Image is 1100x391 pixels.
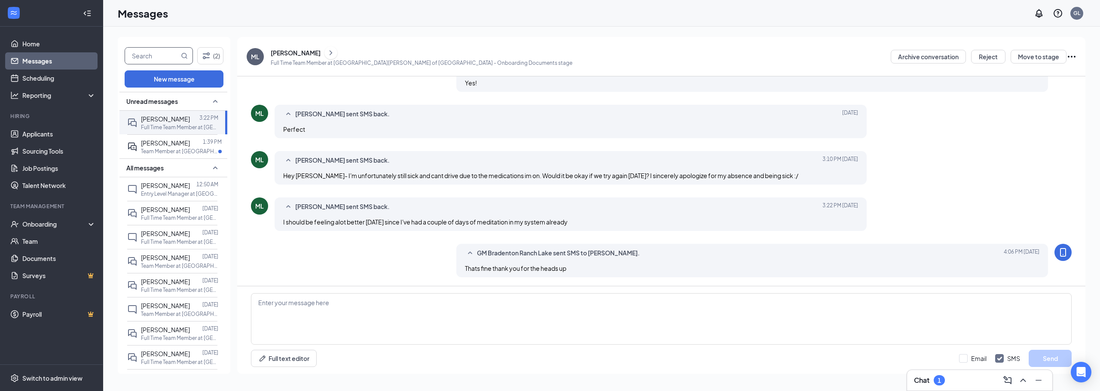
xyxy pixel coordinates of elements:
[327,48,335,58] svg: ChevronRight
[1058,247,1068,258] svg: MobileSms
[283,125,305,133] span: Perfect
[22,374,82,382] div: Switch to admin view
[1011,50,1066,64] button: Move to stage
[283,155,293,166] svg: SmallChevronUp
[141,254,190,261] span: [PERSON_NAME]
[1016,373,1030,387] button: ChevronUp
[465,248,475,258] svg: SmallChevronUp
[125,70,223,88] button: New message
[1018,375,1028,385] svg: ChevronUp
[202,229,218,236] p: [DATE]
[22,177,96,194] a: Talent Network
[127,118,137,128] svg: DoubleChat
[125,48,179,64] input: Search
[22,220,89,228] div: Onboarding
[283,202,293,212] svg: SmallChevronUp
[127,352,137,363] svg: DoubleChat
[914,376,929,385] h3: Chat
[202,325,218,332] p: [DATE]
[1073,9,1080,17] div: GL
[22,125,96,142] a: Applicants
[141,238,218,246] p: Full Time Team Member at [GEOGRAPHIC_DATA][PERSON_NAME] of [GEOGRAPHIC_DATA]
[22,52,96,70] a: Messages
[1004,248,1039,258] span: [DATE] 4:06 PM
[10,112,94,120] div: Hiring
[127,184,137,194] svg: ChatInactive
[465,264,566,272] span: Thats fine thank you for the heads up
[22,70,96,87] a: Scheduling
[127,328,137,339] svg: DoubleChat
[258,354,267,363] svg: Pen
[255,109,264,118] div: ML
[141,230,190,237] span: [PERSON_NAME]
[141,286,218,294] p: Full Time Team Member at [GEOGRAPHIC_DATA][PERSON_NAME] of [GEOGRAPHIC_DATA]
[295,109,390,119] span: [PERSON_NAME] sent SMS back.
[127,142,137,152] svg: ActiveDoubleChat
[202,301,218,308] p: [DATE]
[202,253,218,260] p: [DATE]
[141,310,218,318] p: Team Member at [GEOGRAPHIC_DATA][PERSON_NAME] of [GEOGRAPHIC_DATA]
[127,256,137,267] svg: DoubleChat
[938,377,941,384] div: 1
[283,109,293,119] svg: SmallChevronUp
[22,142,96,160] a: Sourcing Tools
[127,280,137,291] svg: DoubleChat
[1034,8,1044,18] svg: Notifications
[141,302,190,309] span: [PERSON_NAME]
[196,181,218,188] p: 12:50 AM
[141,124,218,131] p: Full Time Team Member at [GEOGRAPHIC_DATA][PERSON_NAME] of [GEOGRAPHIC_DATA]
[251,52,260,61] div: ML
[141,350,190,358] span: [PERSON_NAME]
[1066,52,1077,62] svg: Ellipses
[891,50,966,64] button: Archive conversation
[118,6,168,21] h1: Messages
[127,232,137,242] svg: ChatInactive
[822,155,858,166] span: [DATE] 3:10 PM
[10,293,94,300] div: Payroll
[255,155,264,164] div: ML
[22,91,96,100] div: Reporting
[127,208,137,218] svg: DoubleChat
[141,262,218,270] p: Team Member at [GEOGRAPHIC_DATA][PERSON_NAME] of [GEOGRAPHIC_DATA]
[141,358,218,366] p: Full Time Team Member at [GEOGRAPHIC_DATA][PERSON_NAME] of [GEOGRAPHIC_DATA]
[126,97,178,106] span: Unread messages
[10,220,19,228] svg: UserCheck
[271,48,321,57] div: [PERSON_NAME]
[22,233,96,250] a: Team
[842,109,858,119] span: [DATE]
[202,277,218,284] p: [DATE]
[22,267,96,284] a: SurveysCrown
[141,115,190,123] span: [PERSON_NAME]
[1053,8,1063,18] svg: QuestionInfo
[10,374,19,382] svg: Settings
[141,326,190,333] span: [PERSON_NAME]
[295,202,390,212] span: [PERSON_NAME] sent SMS back.
[22,250,96,267] a: Documents
[202,205,218,212] p: [DATE]
[1033,375,1044,385] svg: Minimize
[1071,362,1091,382] div: Open Intercom Messenger
[181,52,188,59] svg: MagnifyingGlass
[141,148,218,155] p: Team Member at [GEOGRAPHIC_DATA][PERSON_NAME] of [GEOGRAPHIC_DATA]
[1001,373,1014,387] button: ComposeMessage
[126,164,164,172] span: All messages
[9,9,18,17] svg: WorkstreamLogo
[83,9,92,18] svg: Collapse
[10,91,19,100] svg: Analysis
[283,172,798,179] span: Hey [PERSON_NAME]- I'm unfortunately still sick and cant drive due to the medications im on. Woul...
[141,334,218,342] p: Full Time Team Member at [GEOGRAPHIC_DATA][PERSON_NAME] of [GEOGRAPHIC_DATA]
[141,190,218,197] p: Entry Level Manager at [GEOGRAPHIC_DATA][PERSON_NAME] of [GEOGRAPHIC_DATA]
[251,350,317,367] button: Full text editorPen
[127,304,137,315] svg: ChatInactive
[141,139,190,147] span: [PERSON_NAME]
[971,50,1005,64] button: Reject
[203,138,222,145] p: 1:39 PM
[255,202,264,210] div: ML
[1002,375,1013,385] svg: ComposeMessage
[201,51,211,61] svg: Filter
[210,163,220,173] svg: SmallChevronUp
[22,35,96,52] a: Home
[10,203,94,210] div: Team Management
[141,278,190,285] span: [PERSON_NAME]
[210,96,220,106] svg: SmallChevronUp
